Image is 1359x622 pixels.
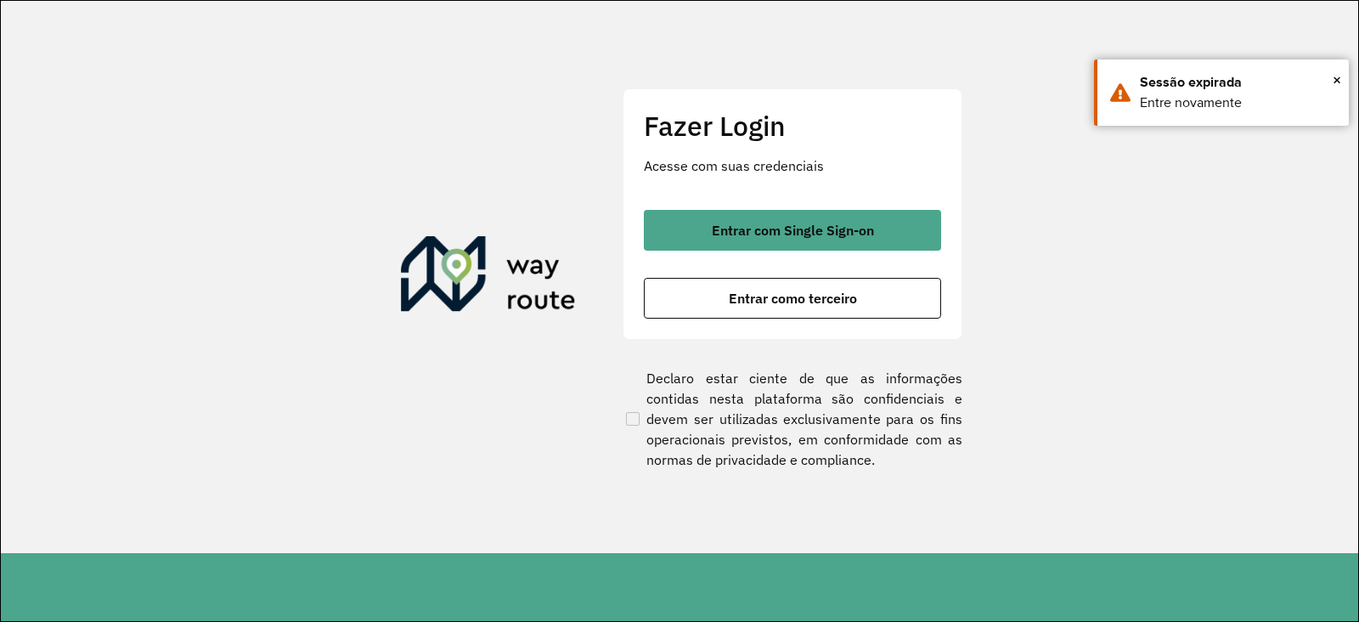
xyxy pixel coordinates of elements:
[1140,72,1336,93] div: Sessão expirada
[644,210,941,251] button: button
[644,155,941,176] p: Acesse com suas credenciais
[712,223,874,237] span: Entrar com Single Sign-on
[1140,93,1336,113] div: Entre novamente
[623,368,962,470] label: Declaro estar ciente de que as informações contidas nesta plataforma são confidenciais e devem se...
[1333,67,1341,93] button: Close
[729,291,857,305] span: Entrar como terceiro
[644,110,941,142] h2: Fazer Login
[1333,67,1341,93] span: ×
[644,278,941,319] button: button
[401,236,576,318] img: Roteirizador AmbevTech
